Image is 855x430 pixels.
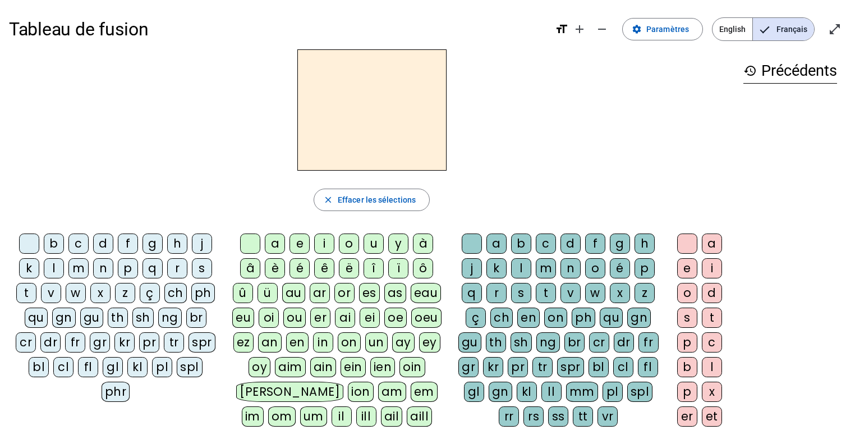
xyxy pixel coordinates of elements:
mat-icon: add [573,22,586,36]
div: t [16,283,36,303]
div: f [118,234,138,254]
div: gu [458,332,481,353]
div: o [339,234,359,254]
div: r [486,283,507,303]
div: en [517,308,540,328]
div: x [702,382,722,402]
div: es [359,283,380,303]
div: an [258,332,282,353]
div: s [677,308,697,328]
div: in [313,332,333,353]
div: qu [25,308,48,328]
button: Diminuer la taille de la police [591,18,613,40]
div: cr [16,332,36,353]
div: w [585,283,605,303]
div: fr [638,332,659,353]
div: un [365,332,388,353]
div: ç [140,283,160,303]
div: r [167,258,187,278]
div: j [462,258,482,278]
div: sh [132,308,154,328]
h1: Tableau de fusion [9,11,546,47]
div: â [240,258,260,278]
div: t [702,308,722,328]
div: pr [139,332,159,353]
div: m [536,258,556,278]
div: ay [392,332,415,353]
div: kl [127,357,148,377]
span: Effacer les sélections [338,193,416,207]
div: qu [600,308,623,328]
div: ô [413,258,433,278]
div: k [486,258,507,278]
div: ei [360,308,380,328]
div: tr [164,332,184,353]
div: ez [233,332,254,353]
div: gu [80,308,103,328]
div: ng [158,308,182,328]
div: kr [114,332,135,353]
div: au [282,283,305,303]
div: oe [384,308,407,328]
div: dr [40,332,61,353]
div: z [635,283,655,303]
div: ü [258,283,278,303]
div: ï [388,258,408,278]
div: ein [341,357,366,377]
div: spr [189,332,215,353]
div: a [702,234,722,254]
button: Entrer en plein écran [824,18,846,40]
div: eau [411,283,442,303]
div: oin [399,357,425,377]
div: ch [164,283,187,303]
div: gl [464,382,484,402]
div: kr [483,357,503,377]
div: e [677,258,697,278]
div: ey [419,332,440,353]
div: ion [348,382,374,402]
div: gl [103,357,123,377]
div: c [68,234,89,254]
button: Effacer les sélections [314,189,430,211]
span: Français [753,18,814,40]
div: i [702,258,722,278]
div: il [332,406,352,427]
span: English [712,18,752,40]
div: cr [589,332,609,353]
div: rr [499,406,519,427]
div: m [68,258,89,278]
div: g [610,234,630,254]
div: ll [541,382,562,402]
div: vr [597,406,618,427]
div: spl [177,357,203,377]
div: b [677,357,697,377]
div: kl [517,382,537,402]
mat-icon: remove [595,22,609,36]
div: ss [548,406,568,427]
div: l [702,357,722,377]
div: b [44,234,64,254]
div: p [118,258,138,278]
div: j [192,234,212,254]
div: pl [603,382,623,402]
div: aim [275,357,306,377]
div: è [265,258,285,278]
div: t [536,283,556,303]
div: a [265,234,285,254]
div: x [90,283,111,303]
div: ê [314,258,334,278]
div: x [610,283,630,303]
div: o [585,258,605,278]
div: dr [614,332,634,353]
div: h [635,234,655,254]
div: pl [152,357,172,377]
div: v [41,283,61,303]
div: tt [573,406,593,427]
mat-icon: close [323,195,333,205]
mat-icon: settings [632,24,642,34]
div: q [462,283,482,303]
div: et [702,406,722,427]
div: c [536,234,556,254]
div: ai [335,308,355,328]
div: h [167,234,187,254]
